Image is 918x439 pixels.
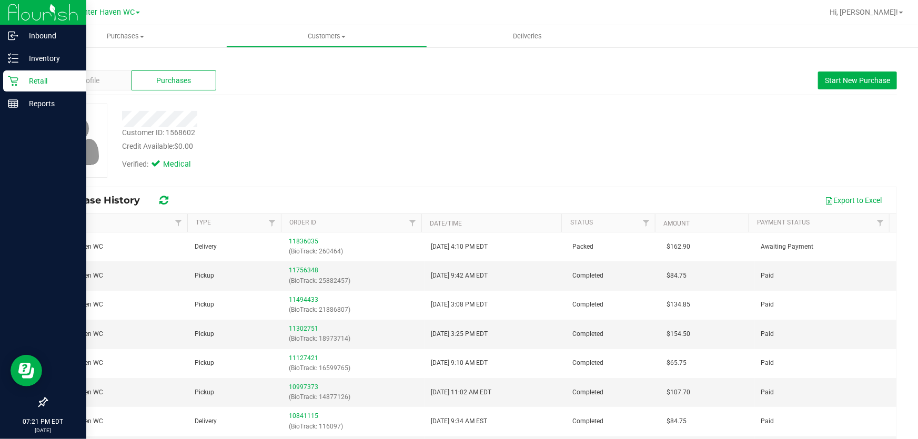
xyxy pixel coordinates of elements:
[5,426,82,434] p: [DATE]
[122,159,205,170] div: Verified:
[638,214,655,232] a: Filter
[572,358,603,368] span: Completed
[431,387,491,397] span: [DATE] 11:02 AM EDT
[289,267,319,274] a: 11756348
[264,214,281,232] a: Filter
[289,238,319,245] a: 11836035
[8,30,18,41] inline-svg: Inbound
[55,195,150,206] span: Purchase History
[758,219,810,226] a: Payment Status
[157,75,191,86] span: Purchases
[431,416,487,426] span: [DATE] 9:34 AM EST
[18,97,82,110] p: Reports
[11,355,42,386] iframe: Resource center
[18,29,82,42] p: Inbound
[403,214,421,232] a: Filter
[825,76,890,85] span: Start New Purchase
[430,220,462,227] a: Date/Time
[431,358,488,368] span: [DATE] 9:10 AM EDT
[196,219,211,226] a: Type
[289,392,418,402] p: (BioTrack: 14877126)
[289,363,418,373] p: (BioTrack: 16599765)
[761,242,814,252] span: Awaiting Payment
[195,416,217,426] span: Delivery
[761,416,774,426] span: Paid
[289,412,319,420] a: 10841115
[195,271,214,281] span: Pickup
[122,141,540,152] div: Credit Available:
[667,300,690,310] span: $134.85
[78,75,99,86] span: Profile
[667,242,690,252] span: $162.90
[289,383,319,391] a: 10997373
[431,300,488,310] span: [DATE] 3:08 PM EDT
[830,8,898,16] span: Hi, [PERSON_NAME]!
[289,422,418,432] p: (BioTrack: 116097)
[25,32,226,41] span: Purchases
[5,417,82,426] p: 07:21 PM EDT
[289,325,319,332] a: 11302751
[289,334,418,344] p: (BioTrack: 18973714)
[761,329,774,339] span: Paid
[667,387,690,397] span: $107.70
[8,98,18,109] inline-svg: Reports
[570,219,593,226] a: Status
[667,329,690,339] span: $154.50
[170,214,187,232] a: Filter
[195,387,214,397] span: Pickup
[431,271,488,281] span: [DATE] 9:42 AM EDT
[8,76,18,86] inline-svg: Retail
[289,247,418,257] p: (BioTrack: 260464)
[289,354,319,362] a: 11127421
[667,416,687,426] span: $84.75
[195,329,214,339] span: Pickup
[664,220,690,227] a: Amount
[195,242,217,252] span: Delivery
[572,300,603,310] span: Completed
[18,52,82,65] p: Inventory
[818,72,897,89] button: Start New Purchase
[872,214,889,232] a: Filter
[122,127,195,138] div: Customer ID: 1568602
[572,242,593,252] span: Packed
[572,416,603,426] span: Completed
[761,300,774,310] span: Paid
[195,358,214,368] span: Pickup
[174,142,193,150] span: $0.00
[289,305,418,315] p: (BioTrack: 21886807)
[289,296,319,303] a: 11494433
[195,300,214,310] span: Pickup
[667,358,687,368] span: $65.75
[572,329,603,339] span: Completed
[25,25,226,47] a: Purchases
[289,219,316,226] a: Order ID
[431,242,488,252] span: [DATE] 4:10 PM EDT
[427,25,628,47] a: Deliveries
[818,191,889,209] button: Export to Excel
[163,159,205,170] span: Medical
[761,387,774,397] span: Paid
[572,271,603,281] span: Completed
[431,329,488,339] span: [DATE] 3:25 PM EDT
[75,8,135,17] span: Winter Haven WC
[8,53,18,64] inline-svg: Inventory
[761,271,774,281] span: Paid
[667,271,687,281] span: $84.75
[499,32,556,41] span: Deliveries
[226,25,427,47] a: Customers
[761,358,774,368] span: Paid
[572,387,603,397] span: Completed
[289,276,418,286] p: (BioTrack: 25882457)
[227,32,427,41] span: Customers
[18,75,82,87] p: Retail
